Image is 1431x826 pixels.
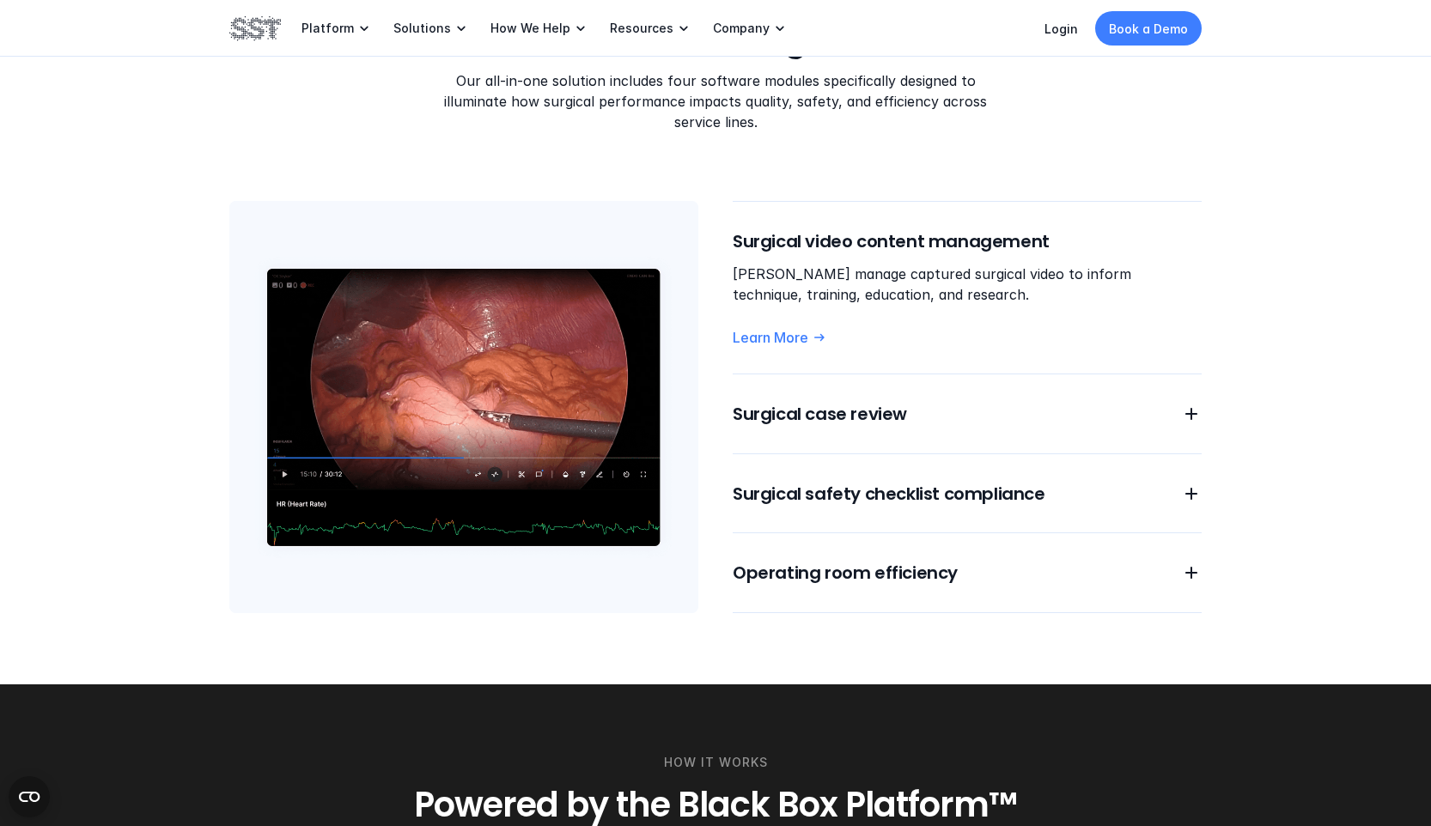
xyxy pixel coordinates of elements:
p: Platform [301,21,354,36]
h6: Surgical case review [733,402,1160,426]
h6: Operating room efficiency [733,561,1160,585]
img: Surgical feed imagery [229,201,698,613]
h6: Surgical video content management [733,229,1202,253]
p: [PERSON_NAME] manage captured surgical video to inform technique, training, education, and research. [733,264,1202,305]
p: Resources [610,21,673,36]
h3: One solution to drive surgical excellence [229,15,1202,60]
p: How We Help [490,21,570,36]
a: Login [1044,21,1078,36]
a: Learn More [733,329,1202,347]
h6: Surgical safety checklist compliance [733,482,1160,506]
img: SST logo [229,14,281,43]
p: HOW IT WORKS [664,753,768,772]
button: Open CMP widget [9,776,50,817]
p: Book a Demo [1109,20,1188,38]
p: Learn More [733,329,808,347]
p: Our all-in-one solution includes four software modules specifically designed to illuminate how su... [423,70,1007,132]
p: Company [713,21,770,36]
p: Solutions [393,21,451,36]
a: Book a Demo [1095,11,1202,46]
